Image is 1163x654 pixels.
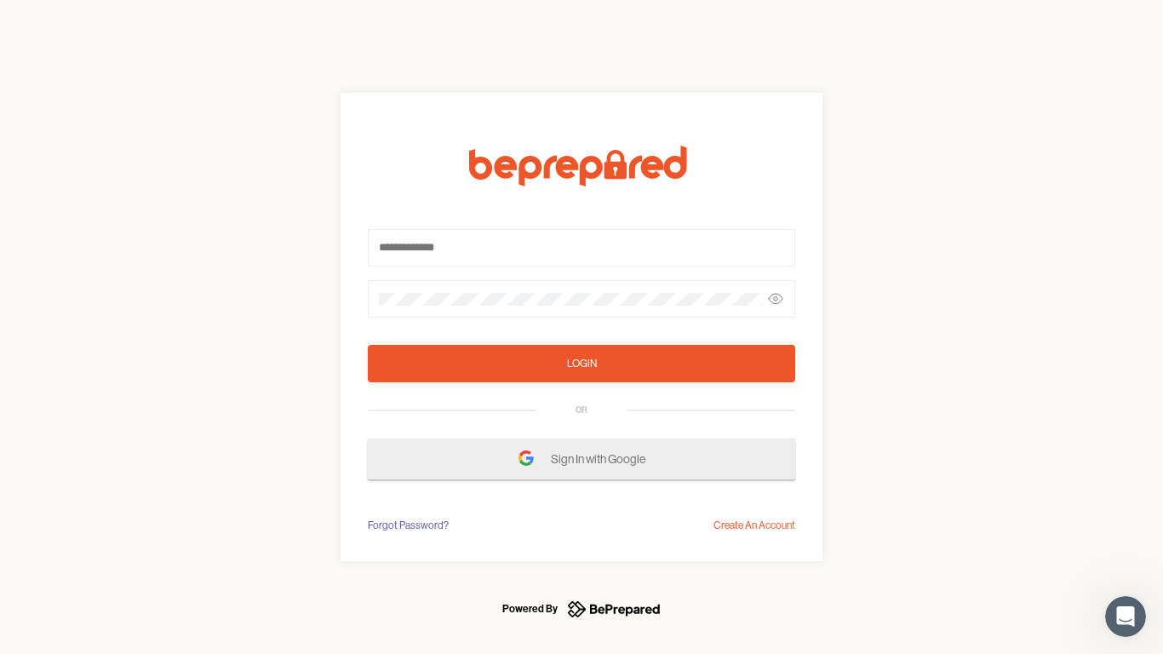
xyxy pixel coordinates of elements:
iframe: Intercom live chat [1105,596,1146,637]
div: OR [576,404,587,417]
span: Sign In with Google [551,444,654,474]
div: Powered By [502,599,558,619]
div: Create An Account [713,517,795,534]
button: Login [368,345,795,382]
div: Login [567,355,597,372]
div: Forgot Password? [368,517,449,534]
button: Sign In with Google [368,439,795,479]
